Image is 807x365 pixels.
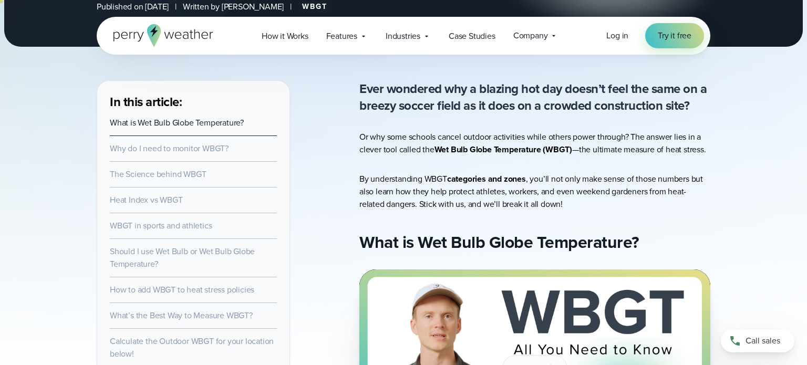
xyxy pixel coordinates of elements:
span: Company [513,29,548,42]
p: Ever wondered why a blazing hot day doesn’t feel the same on a breezy soccer field as it does on ... [359,80,710,114]
p: Or why some schools cancel outdoor activities while others power through? The answer lies in a cl... [359,131,710,156]
h2: What is Wet Bulb Globe Temperature? [359,232,710,253]
a: The Science behind WBGT [110,168,206,180]
span: Call sales [746,335,780,347]
span: Written by [PERSON_NAME] [183,1,284,13]
span: | [290,1,292,13]
a: WBGT in sports and athletics [110,220,212,232]
a: How it Works [253,25,317,47]
a: Case Studies [440,25,504,47]
span: Published on [DATE] [97,1,169,13]
a: Calculate the Outdoor WBGT for your location below! [110,335,274,360]
a: How to add WBGT to heat stress policies [110,284,254,296]
a: Try it free [645,23,704,48]
strong: Wet Bulb Globe Temperature (WBGT) [434,143,572,155]
a: Log in [606,29,628,42]
a: Why do I need to monitor WBGT? [110,142,229,154]
a: What’s the Best Way to Measure WBGT? [110,309,253,321]
a: Call sales [721,329,794,352]
span: Industries [386,30,420,43]
strong: categories and zones [447,173,526,185]
a: What is Wet Bulb Globe Temperature? [110,117,244,129]
span: Try it free [658,29,691,42]
span: Features [326,30,357,43]
h3: In this article: [110,93,277,110]
span: How it Works [262,30,308,43]
span: Case Studies [449,30,495,43]
a: Should I use Wet Bulb or Wet Bulb Globe Temperature? [110,245,255,270]
a: WBGT [298,1,332,13]
span: | [175,1,177,13]
p: By understanding WBGT , you’ll not only make sense of those numbers but also learn how they help ... [359,173,710,211]
a: Heat Index vs WBGT [110,194,182,206]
